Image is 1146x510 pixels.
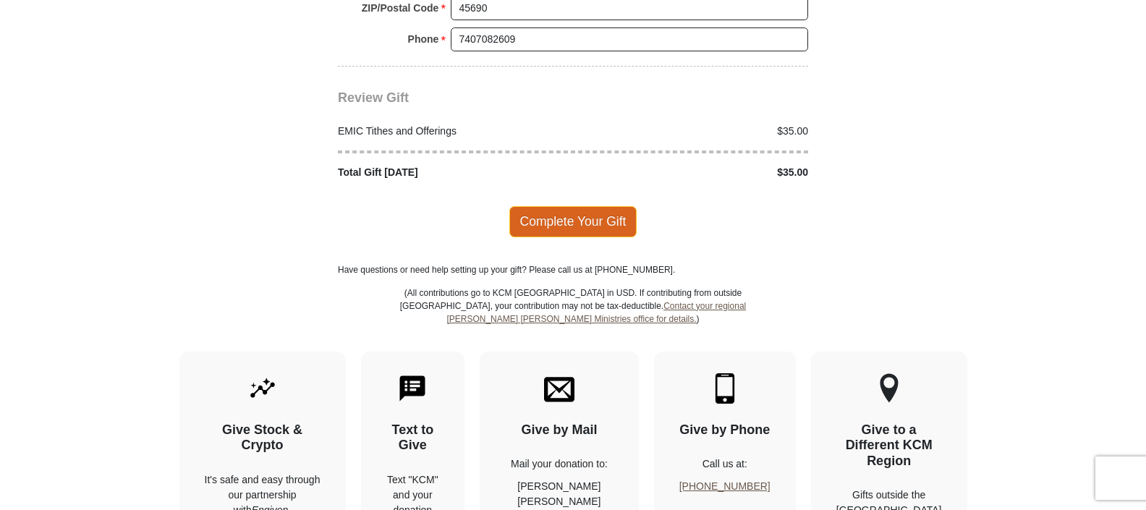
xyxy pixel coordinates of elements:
span: Review Gift [338,90,409,105]
h4: Give by Phone [679,422,771,438]
img: envelope.svg [544,373,574,404]
strong: Phone [408,29,439,49]
h4: Give Stock & Crypto [205,422,321,454]
p: Mail your donation to: [505,456,614,472]
img: other-region [879,373,899,404]
img: text-to-give.svg [397,373,428,404]
p: (All contributions go to KCM [GEOGRAPHIC_DATA] in USD. If contributing from outside [GEOGRAPHIC_D... [399,286,747,352]
p: Have questions or need help setting up your gift? Please call us at [PHONE_NUMBER]. [338,263,808,276]
h4: Give by Mail [505,422,614,438]
img: give-by-stock.svg [247,373,278,404]
a: [PHONE_NUMBER] [679,480,771,492]
div: $35.00 [573,165,816,180]
div: EMIC Tithes and Offerings [331,124,574,139]
a: Contact your regional [PERSON_NAME] [PERSON_NAME] Ministries office for details. [446,301,746,324]
h4: Text to Give [386,422,440,454]
img: mobile.svg [710,373,740,404]
p: Call us at: [679,456,771,472]
h4: Give to a Different KCM Region [836,422,942,469]
div: Total Gift [DATE] [331,165,574,180]
div: $35.00 [573,124,816,139]
span: Complete Your Gift [509,206,637,237]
